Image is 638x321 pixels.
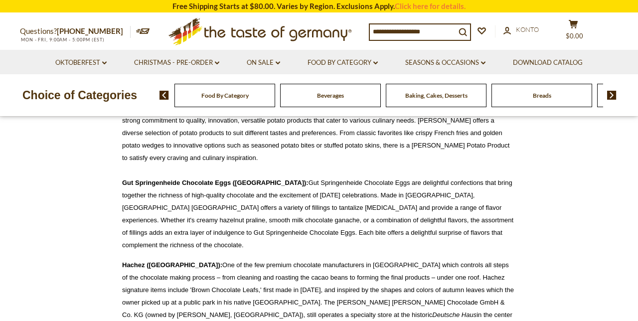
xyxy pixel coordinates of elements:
[122,179,309,186] strong: Gut Springenheide Chocolate Eggs ([GEOGRAPHIC_DATA]):
[201,92,249,99] a: Food By Category
[55,57,107,68] a: Oktoberfest
[395,1,466,10] a: Click here for details.
[247,57,280,68] a: On Sale
[20,25,131,38] p: Questions?
[57,26,123,35] a: [PHONE_NUMBER]
[20,37,105,42] span: MON - FRI, 9:00AM - 5:00PM (EST)
[566,32,583,40] span: $0.00
[558,19,588,44] button: $0.00
[432,311,477,319] em: Deutsche Haus
[308,57,378,68] a: Food By Category
[405,57,485,68] a: Seasons & Occasions
[513,57,583,68] a: Download Catalog
[317,92,344,99] a: Beverages
[607,91,617,100] img: next arrow
[122,92,513,249] span: [PERSON_NAME] Potato Products is a renowned brand made in [GEOGRAPHIC_DATA], [GEOGRAPHIC_DATA] th...
[134,57,219,68] a: Christmas - PRE-ORDER
[122,261,145,269] strong: Hachez
[405,92,468,99] a: Baking, Cakes, Desserts
[503,24,539,35] a: Konto
[533,92,551,99] a: Breads
[516,25,539,33] span: Konto
[147,261,222,269] strong: ([GEOGRAPHIC_DATA]):
[159,91,169,100] img: previous arrow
